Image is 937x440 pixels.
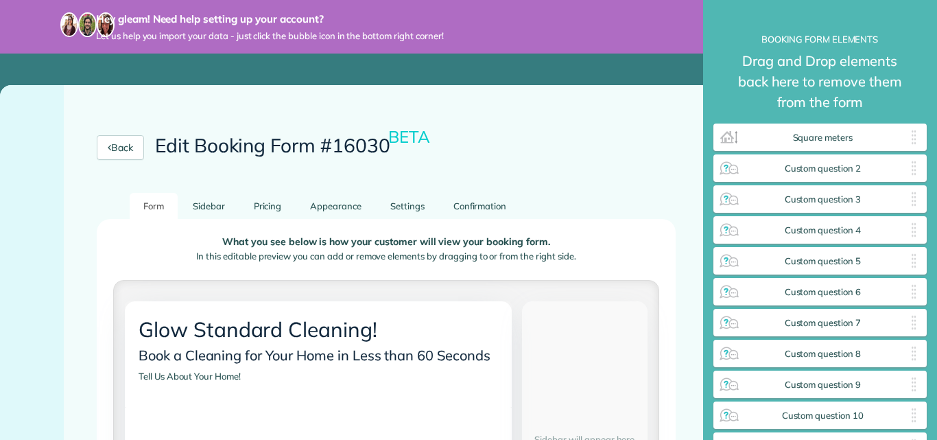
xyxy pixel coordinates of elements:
[718,312,740,334] img: custom_question_7_widget_icon-46ce5e2db8a0deaba23a19c490ecaea7d3a9f366cd7e9b87b53c809f14eb71ef.png
[718,188,740,210] img: custom_question_3_widget_icon-46ce5e2db8a0deaba23a19c490ecaea7d3a9f366cd7e9b87b53c809f14eb71ef.png
[718,126,740,148] img: square_meters_widget_icon-86f4c594f003aab3d3588d0db1e9ed1f0bd22b10cfe1e2c9d575362bb9e717df.png
[718,281,740,303] img: custom_question_6_widget_icon-46ce5e2db8a0deaba23a19c490ecaea7d3a9f366cd7e9b87b53c809f14eb71ef.png
[135,343,499,367] span: Book a Cleaning for Your Home in Less than 60 Seconds
[740,318,906,329] span: Custom question 7
[296,193,375,220] a: Appearance
[135,367,250,385] span: Tell Us About Your Home!
[740,163,906,174] span: Custom question 2
[388,126,430,147] small: BETA
[713,51,927,124] small: Drag and Drop elements back here to remove them from the form
[740,256,906,267] span: Custom question 5
[905,157,922,179] img: drag_indicator-119b368615184ecde3eda3c64c821f6cf29d3e2b97b89ee44bc31753036683e5.png
[135,313,386,346] span: Glow Standard Cleaning!
[718,373,740,395] img: custom_question_9_widget_icon-46ce5e2db8a0deaba23a19c490ecaea7d3a9f366cd7e9b87b53c809f14eb71ef.png
[130,193,178,220] a: Form
[905,373,922,395] img: drag_indicator-119b368615184ecde3eda3c64c821f6cf29d3e2b97b89ee44bc31753036683e5.png
[96,12,444,26] strong: Hey gleam! Need help setting up your account?
[905,126,922,148] img: drag_indicator-119b368615184ecde3eda3c64c821f6cf29d3e2b97b89ee44bc31753036683e5.png
[179,193,239,220] a: Sidebar
[718,219,740,241] img: custom_question_4_widget_icon-46ce5e2db8a0deaba23a19c490ecaea7d3a9f366cd7e9b87b53c809f14eb71ef.png
[740,349,906,360] span: Custom question 8
[718,343,740,364] img: custom_question_8_widget_icon-46ce5e2db8a0deaba23a19c490ecaea7d3a9f366cd7e9b87b53c809f14eb71ef.png
[240,193,296,220] a: Pricing
[905,404,922,426] img: drag_indicator-119b368615184ecde3eda3c64c821f6cf29d3e2b97b89ee44bc31753036683e5.png
[740,225,906,236] span: Custom question 4
[713,34,927,44] h2: Booking Form elements
[377,193,438,220] a: Settings
[740,132,906,143] span: Square meters
[740,194,906,205] span: Custom question 3
[740,287,906,298] span: Custom question 6
[440,193,521,220] a: Confirmation
[718,404,740,426] img: custom_question_10_widget_icon-46ce5e2db8a0deaba23a19c490ecaea7d3a9f366cd7e9b87b53c809f14eb71ef.png
[905,281,922,303] img: drag_indicator-119b368615184ecde3eda3c64c821f6cf29d3e2b97b89ee44bc31753036683e5.png
[740,410,906,421] span: Custom question 10
[155,135,432,157] h2: Edit Booking Form #16030
[96,30,444,42] span: Let us help you import your data - just click the bubble icon in the bottom right corner!
[905,188,922,210] img: drag_indicator-119b368615184ecde3eda3c64c821f6cf29d3e2b97b89ee44bc31753036683e5.png
[718,250,740,272] img: custom_question_5_widget_icon-46ce5e2db8a0deaba23a19c490ecaea7d3a9f366cd7e9b87b53c809f14eb71ef.png
[124,237,648,247] p: What you see below is how your customer will view your booking form.
[905,312,922,334] img: drag_indicator-119b368615184ecde3eda3c64c821f6cf29d3e2b97b89ee44bc31753036683e5.png
[124,250,648,264] p: In this editable preview you can add or remove elements by dragging to or from the right side.
[905,343,922,364] img: drag_indicator-119b368615184ecde3eda3c64c821f6cf29d3e2b97b89ee44bc31753036683e5.png
[905,250,922,272] img: drag_indicator-119b368615184ecde3eda3c64c821f6cf29d3e2b97b89ee44bc31753036683e5.png
[97,135,144,160] a: Back
[718,157,740,179] img: custom_question_2_widget_icon-46ce5e2db8a0deaba23a19c490ecaea7d3a9f366cd7e9b87b53c809f14eb71ef.png
[740,380,906,391] span: Custom question 9
[905,219,922,241] img: drag_indicator-119b368615184ecde3eda3c64c821f6cf29d3e2b97b89ee44bc31753036683e5.png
